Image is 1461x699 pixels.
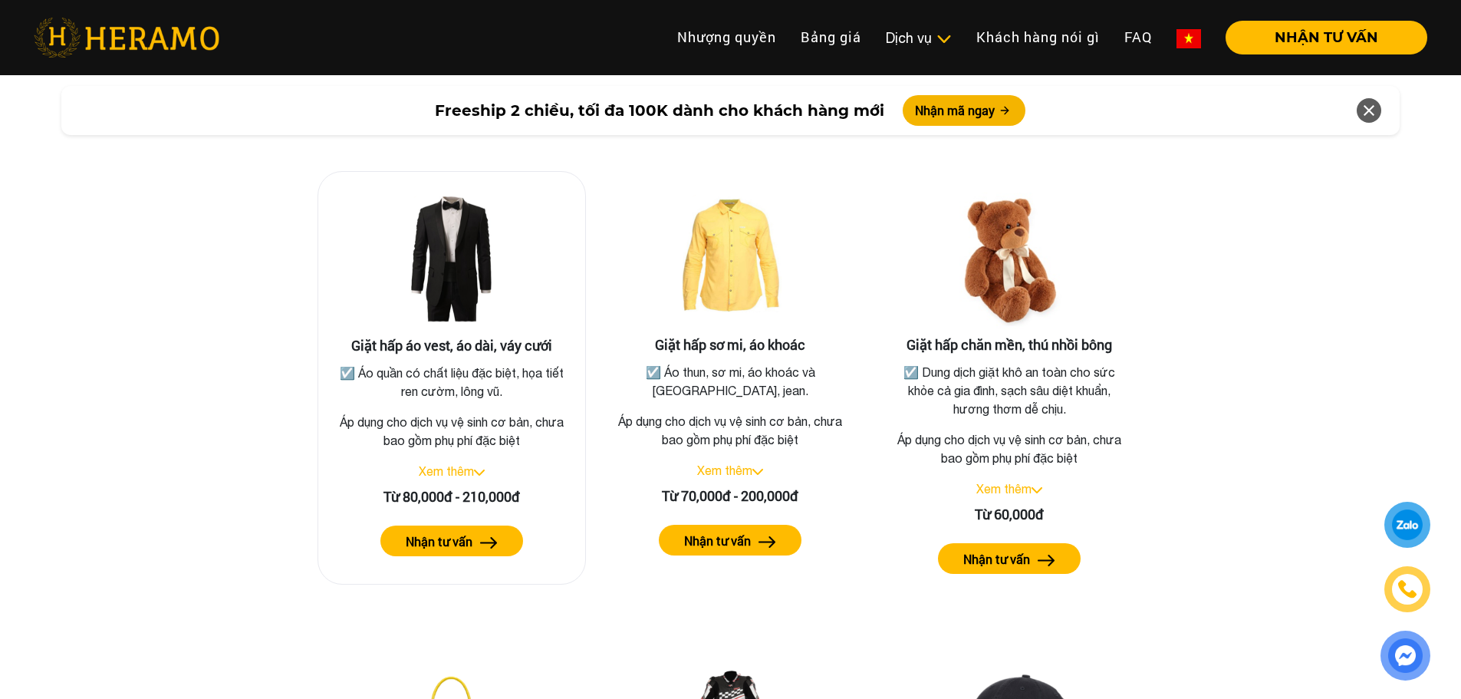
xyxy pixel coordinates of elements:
p: ☑️ Dung dịch giặt khô an toàn cho sức khỏe cả gia đình, sạch sâu diệt khuẩn, hương thơm dễ chịu. [890,363,1128,418]
label: Nhận tư vấn [406,532,472,551]
img: arrow_down.svg [752,469,763,475]
a: Xem thêm [419,464,474,478]
a: Nhận tư vấn arrow [887,543,1131,574]
h3: Giặt hấp sơ mi, áo khoác [609,337,853,354]
img: arrow_down.svg [474,470,485,476]
button: Nhận tư vấn [938,543,1081,574]
a: Nhận tư vấn arrow [331,526,573,556]
a: NHẬN TƯ VẤN [1213,31,1427,45]
a: Nhượng quyền [665,21,788,54]
button: Nhận tư vấn [659,525,801,556]
img: phone-icon [1399,581,1417,598]
h3: Giặt hấp áo vest, áo dài, váy cưới [331,338,573,354]
img: arrow [480,537,498,549]
a: Nhận tư vấn arrow [609,525,853,556]
img: Giặt hấp sơ mi, áo khoác [653,183,807,337]
a: Bảng giá [788,21,874,54]
h3: Giặt hấp chăn mền, thú nhồi bông [887,337,1131,354]
a: FAQ [1112,21,1164,54]
p: Áp dụng cho dịch vụ vệ sinh cơ bản, chưa bao gồm phụ phí đặc biệt [331,413,573,450]
button: NHẬN TƯ VẤN [1226,21,1427,54]
img: arrow [1038,555,1055,566]
button: Nhận tư vấn [380,526,523,556]
img: Giặt hấp chăn mền, thú nhồi bông [933,183,1086,337]
img: arrow_down.svg [1032,487,1042,493]
label: Nhận tư vấn [684,532,751,550]
div: Từ 80,000đ - 210,000đ [331,486,573,507]
div: Dịch vụ [886,28,952,48]
p: Áp dụng cho dịch vụ vệ sinh cơ bản, chưa bao gồm phụ phí đặc biệt [609,412,853,449]
a: Xem thêm [697,463,752,477]
div: Từ 60,000đ [887,504,1131,525]
label: Nhận tư vấn [963,550,1030,569]
img: subToggleIcon [936,31,952,47]
p: Áp dụng cho dịch vụ vệ sinh cơ bản, chưa bao gồm phụ phí đặc biệt [887,430,1131,467]
img: Giặt hấp áo vest, áo dài, váy cưới [375,184,528,338]
a: phone-icon [1387,569,1428,610]
span: Freeship 2 chiều, tối đa 100K dành cho khách hàng mới [435,99,884,122]
img: heramo-logo.png [34,18,219,58]
div: Từ 70,000đ - 200,000đ [609,486,853,506]
button: Nhận mã ngay [903,95,1025,126]
a: Xem thêm [976,482,1032,496]
a: Khách hàng nói gì [964,21,1112,54]
img: arrow [758,536,776,548]
img: vn-flag.png [1176,29,1201,48]
p: ☑️ Áo thun, sơ mi, áo khoác và [GEOGRAPHIC_DATA], jean. [612,363,850,400]
p: ☑️ Áo quần có chất liệu đặc biệt, họa tiết ren cườm, lông vũ. [334,364,570,401]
